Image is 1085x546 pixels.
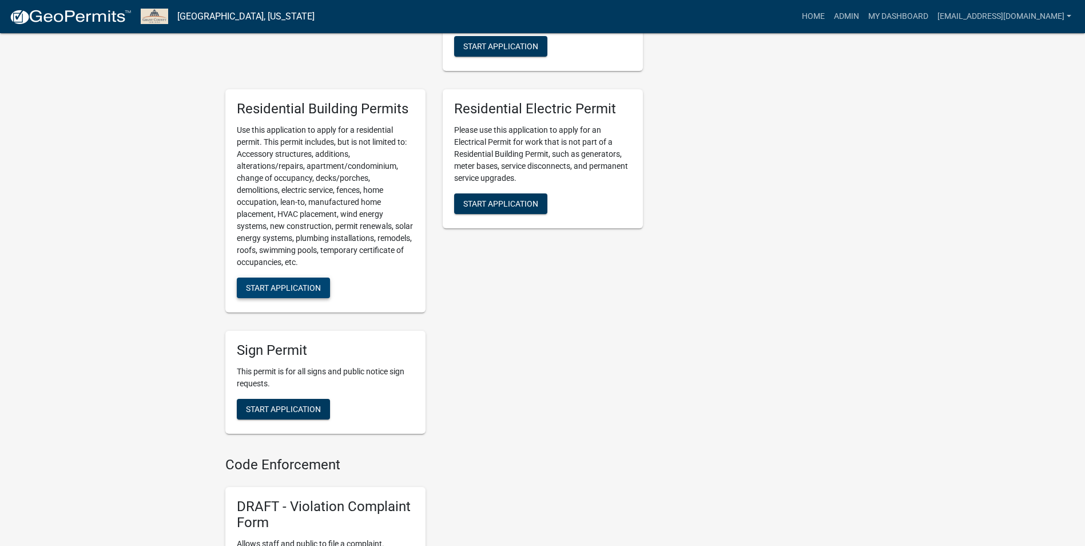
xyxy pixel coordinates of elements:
a: My Dashboard [864,6,933,27]
span: Start Application [463,42,538,51]
a: [GEOGRAPHIC_DATA], [US_STATE] [177,7,315,26]
a: Admin [829,6,864,27]
p: Use this application to apply for a residential permit. This permit includes, but is not limited ... [237,124,414,268]
span: Start Application [246,283,321,292]
span: Start Application [246,404,321,413]
p: This permit is for all signs and public notice sign requests. [237,366,414,390]
a: [EMAIL_ADDRESS][DOMAIN_NAME] [933,6,1076,27]
p: Please use this application to apply for an Electrical Permit for work that is not part of a Resi... [454,124,631,184]
span: Start Application [463,199,538,208]
button: Start Application [454,36,547,57]
img: Grant County, Indiana [141,9,168,24]
h5: DRAFT - Violation Complaint Form [237,498,414,532]
h5: Residential Building Permits [237,101,414,117]
button: Start Application [454,193,547,214]
button: Start Application [237,399,330,420]
a: Home [797,6,829,27]
button: Start Application [237,278,330,298]
h5: Residential Electric Permit [454,101,631,117]
h5: Sign Permit [237,342,414,359]
h4: Code Enforcement [225,457,643,473]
